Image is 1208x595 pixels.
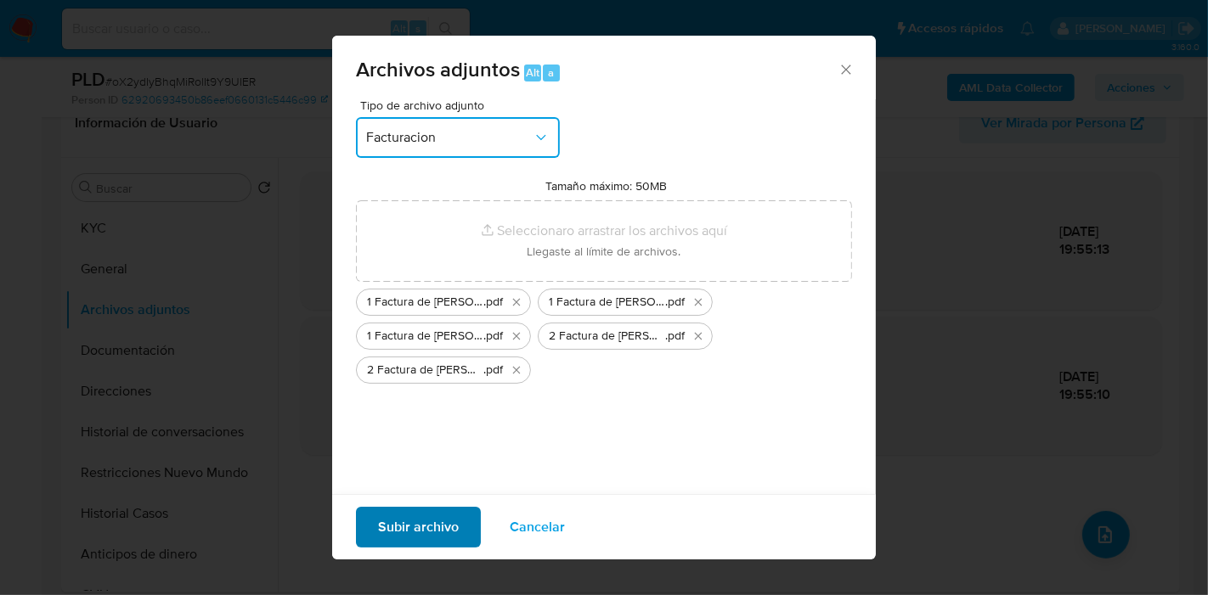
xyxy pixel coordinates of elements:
[688,292,708,312] button: Eliminar 1 Factura de Claudia Noemi Melo - Julio 2025.pdf
[483,328,503,345] span: .pdf
[665,328,685,345] span: .pdf
[549,328,665,345] span: 2 Factura de [PERSON_NAME][DATE]
[356,507,481,547] button: Subir archivo
[356,282,852,384] ul: Archivos seleccionados
[838,61,853,76] button: Cerrar
[488,507,587,547] button: Cancelar
[367,294,483,311] span: 1 Factura de [PERSON_NAME][DATE]
[367,328,483,345] span: 1 Factura de [PERSON_NAME][DATE]
[360,99,564,111] span: Tipo de archivo adjunto
[510,508,565,546] span: Cancelar
[549,294,665,311] span: 1 Factura de [PERSON_NAME] - [DATE]
[366,129,533,146] span: Facturacion
[506,326,527,346] button: Eliminar 1 Factura de Claudia Noemi Melo - Junio 2025.pdf
[356,54,520,84] span: Archivos adjuntos
[546,178,668,194] label: Tamaño máximo: 50MB
[665,294,685,311] span: .pdf
[378,508,459,546] span: Subir archivo
[526,65,539,81] span: Alt
[506,360,527,380] button: Eliminar 2 Factura de Claudia Noemi Melo - Julio 2025.pdf
[483,362,503,379] span: .pdf
[356,117,560,158] button: Facturacion
[688,326,708,346] button: Eliminar 2 Factura de Claudia Noemi Melo - Agosto 2025.pdf
[548,65,554,81] span: a
[367,362,483,379] span: 2 Factura de [PERSON_NAME] - [DATE]
[483,294,503,311] span: .pdf
[506,292,527,312] button: Eliminar 1 Factura de Claudia Noemi Melo - Agosto 2025.pdf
